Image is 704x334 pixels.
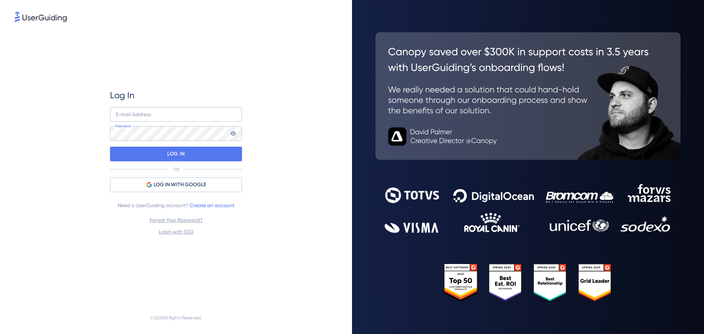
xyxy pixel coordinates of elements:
img: 9302ce2ac39453076f5bc0f2f2ca889b.svg [385,184,671,233]
input: example@company.com [110,107,242,122]
img: 26c0aa7c25a843aed4baddd2b5e0fa68.svg [375,32,681,160]
span: Log In [110,89,135,101]
a: Create an account [190,202,234,208]
img: 8faab4ba6bc7696a72372aa768b0286c.svg [15,12,67,22]
p: LOG IN [167,148,184,160]
span: LOG IN WITH GOOGLE [154,180,206,189]
a: Forgot Your Password? [150,217,203,223]
a: Login with SSO [159,229,194,235]
p: OR [173,166,179,172]
span: © 2025 All Rights Reserved. [150,313,202,322]
img: 25303e33045975176eb484905ab012ff.svg [444,264,612,302]
span: Need a UserGuiding account? [118,201,234,210]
